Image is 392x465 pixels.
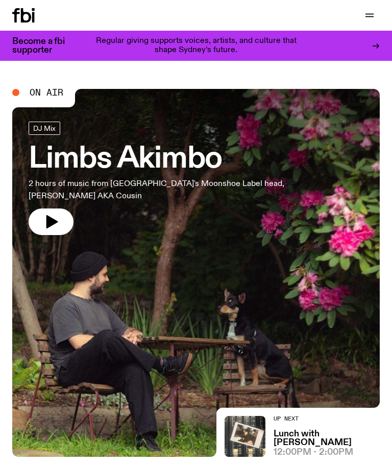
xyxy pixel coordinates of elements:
a: Lunch with [PERSON_NAME] [274,430,380,447]
span: 12:00pm - 2:00pm [274,448,353,457]
img: Jackson sits at an outdoor table, legs crossed and gazing at a black and brown dog also sitting a... [12,89,380,457]
span: On Air [30,88,63,97]
h3: Limbs Akimbo [29,145,290,174]
h2: Up Next [274,416,380,422]
p: Regular giving supports voices, artists, and culture that shape Sydney’s future. [86,37,306,55]
p: 2 hours of music from [GEOGRAPHIC_DATA]'s Moonshoe Label head, [PERSON_NAME] AKA Cousin [29,178,290,202]
a: DJ Mix [29,122,60,135]
span: DJ Mix [33,124,56,132]
img: A polaroid of Ella Avni in the studio on top of the mixer which is also located in the studio. [225,416,265,457]
a: Limbs Akimbo2 hours of music from [GEOGRAPHIC_DATA]'s Moonshoe Label head, [PERSON_NAME] AKA Cousin [29,122,290,235]
h3: Become a fbi supporter [12,37,78,55]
